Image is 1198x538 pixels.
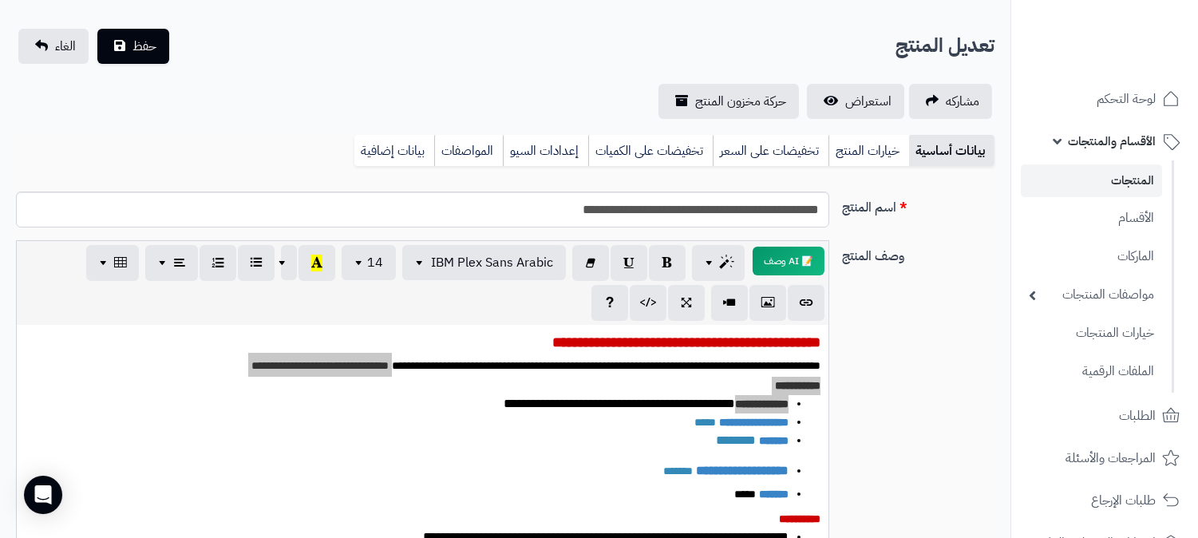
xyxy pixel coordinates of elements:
a: إعدادات السيو [503,135,588,167]
span: IBM Plex Sans Arabic [431,253,553,272]
span: استعراض [845,92,892,111]
a: الطلبات [1021,397,1188,435]
a: طلبات الإرجاع [1021,481,1188,520]
span: الغاء [55,37,76,56]
img: logo-2.png [1089,45,1183,78]
a: المنتجات [1021,164,1162,197]
button: حفظ [97,29,169,64]
a: المواصفات [434,135,503,167]
a: تخفيضات على الكميات [588,135,713,167]
a: الماركات [1021,239,1162,274]
span: الأقسام والمنتجات [1068,130,1156,152]
a: تخفيضات على السعر [713,135,828,167]
label: اسم المنتج [836,192,1001,217]
span: 14 [367,253,383,272]
a: حركة مخزون المنتج [658,84,799,119]
a: المراجعات والأسئلة [1021,439,1188,477]
a: خيارات المنتج [828,135,909,167]
a: الملفات الرقمية [1021,354,1162,389]
button: 14 [342,245,396,280]
span: مشاركه [946,92,979,111]
span: المراجعات والأسئلة [1066,447,1156,469]
a: الغاء [18,29,89,64]
a: استعراض [807,84,904,119]
h2: تعديل المنتج [896,30,994,62]
button: 📝 AI وصف [753,247,824,275]
a: الأقسام [1021,201,1162,235]
a: لوحة التحكم [1021,80,1188,118]
button: IBM Plex Sans Arabic [402,245,566,280]
a: بيانات إضافية [354,135,434,167]
a: مشاركه [909,84,992,119]
span: حفظ [132,37,156,56]
div: Open Intercom Messenger [24,476,62,514]
span: حركة مخزون المنتج [695,92,786,111]
a: بيانات أساسية [909,135,994,167]
a: خيارات المنتجات [1021,316,1162,350]
span: الطلبات [1119,405,1156,427]
span: لوحة التحكم [1097,88,1156,110]
label: وصف المنتج [836,240,1001,266]
span: طلبات الإرجاع [1091,489,1156,512]
a: مواصفات المنتجات [1021,278,1162,312]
